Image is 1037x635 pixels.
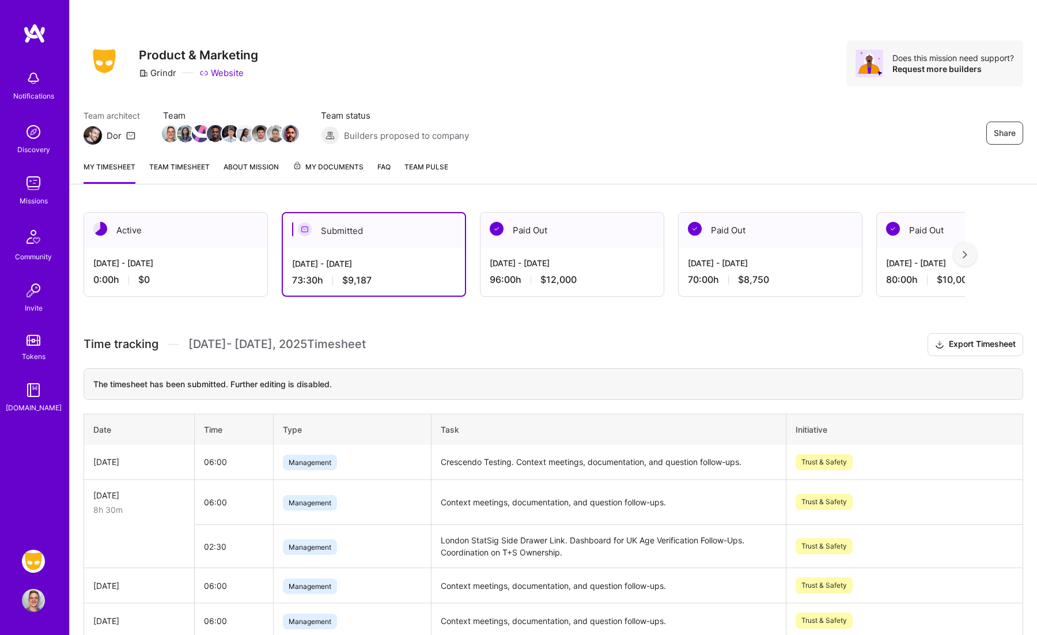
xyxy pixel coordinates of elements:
a: About Mission [224,161,279,184]
div: Request more builders [892,63,1014,74]
div: Active [84,213,267,248]
div: [DATE] [93,489,185,501]
td: 06:00 [194,479,273,525]
div: [DATE] - [DATE] [490,257,654,269]
img: Team Member Avatar [282,125,299,142]
div: 0:00 h [93,274,258,286]
div: 8h 30m [93,504,185,516]
button: Export Timesheet [928,333,1023,356]
span: Team Pulse [404,162,448,171]
span: Time tracking [84,337,158,351]
a: Team Member Avatar [268,124,283,143]
img: teamwork [22,172,45,195]
div: Community [15,251,52,263]
span: Trust & Safety [796,454,853,470]
img: right [963,251,967,259]
span: $10,000 [937,274,973,286]
img: guide book [22,379,45,402]
img: Paid Out [688,222,702,236]
div: Invite [25,302,43,314]
div: [DATE] [93,615,185,627]
div: 73:30 h [292,274,456,286]
a: Team Member Avatar [208,124,223,143]
a: Team Member Avatar [238,124,253,143]
div: 96:00 h [490,274,654,286]
span: [DATE] - [DATE] , 2025 Timesheet [188,337,366,351]
img: Grindr: Product & Marketing [22,550,45,573]
button: Share [986,122,1023,145]
div: [DATE] - [DATE] [688,257,853,269]
img: logo [23,23,46,44]
div: Does this mission need support? [892,52,1014,63]
img: tokens [27,335,40,346]
img: Avatar [856,50,883,77]
img: Company Logo [84,46,125,77]
a: My timesheet [84,161,135,184]
td: Crescendo Testing. Context meetings, documentation, and question follow-ups. [431,445,786,480]
i: icon Mail [126,131,135,140]
img: Team Member Avatar [192,125,209,142]
span: $12,000 [540,274,577,286]
a: Team Member Avatar [223,124,238,143]
img: Team Member Avatar [162,125,179,142]
img: Paid Out [886,222,900,236]
span: Share [994,127,1016,139]
img: Team Member Avatar [267,125,284,142]
span: $0 [138,274,150,286]
img: Team Member Avatar [237,125,254,142]
div: [DATE] - [DATE] [93,257,258,269]
img: discovery [22,120,45,143]
h3: Product & Marketing [139,48,258,62]
td: 06:00 [194,568,273,603]
td: London StatSig Side Drawer Link. Dashboard for UK Age Verification Follow-Ups. Coordination on T+... [431,525,786,568]
div: Missions [20,195,48,207]
img: Team Member Avatar [177,125,194,142]
div: [DATE] [93,456,185,468]
a: User Avatar [19,589,48,612]
span: Team [163,109,298,122]
img: Team Member Avatar [207,125,224,142]
span: Team architect [84,109,140,122]
span: Management [283,539,337,555]
img: Community [20,223,47,251]
a: FAQ [377,161,391,184]
i: icon CompanyGray [139,69,148,78]
a: Team Member Avatar [163,124,178,143]
td: 02:30 [194,525,273,568]
img: bell [22,67,45,90]
span: Trust & Safety [796,538,853,554]
span: Management [283,614,337,629]
a: My Documents [293,161,364,184]
a: Team Member Avatar [178,124,193,143]
span: Trust & Safety [796,613,853,629]
img: Submitted [298,222,312,236]
span: Management [283,495,337,511]
div: Paid Out [679,213,862,248]
div: Submitted [283,213,465,248]
a: Team Member Avatar [193,124,208,143]
th: Type [273,414,431,445]
img: Team Architect [84,126,102,145]
img: Active [93,222,107,236]
span: Management [283,455,337,470]
span: Team status [321,109,469,122]
img: Team Member Avatar [222,125,239,142]
th: Initiative [786,414,1023,445]
div: The timesheet has been submitted. Further editing is disabled. [84,368,1023,400]
img: User Avatar [22,589,45,612]
span: My Documents [293,161,364,173]
span: $8,750 [738,274,769,286]
div: Grindr [139,67,176,79]
span: $9,187 [342,274,372,286]
td: 06:00 [194,445,273,480]
span: Trust & Safety [796,494,853,510]
div: [DOMAIN_NAME] [6,402,62,414]
img: Builders proposed to company [321,126,339,145]
th: Time [194,414,273,445]
a: Team Member Avatar [253,124,268,143]
img: Paid Out [490,222,504,236]
i: icon Download [935,339,944,351]
span: Management [283,579,337,594]
td: Context meetings, documentation, and question follow-ups. [431,479,786,525]
span: Trust & Safety [796,577,853,594]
